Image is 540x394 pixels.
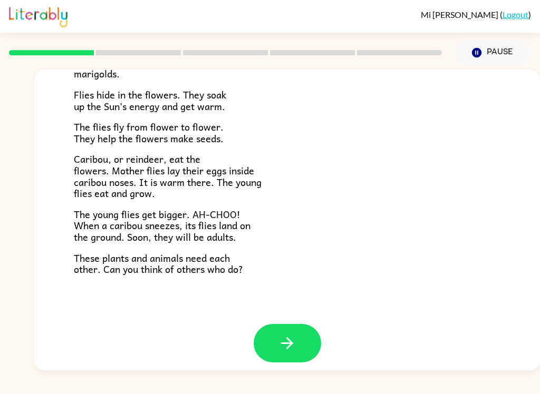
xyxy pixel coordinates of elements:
span: Caribou, or reindeer, eat the flowers. Mother flies lay their eggs inside caribou noses. It is wa... [74,151,262,201]
button: Pause [455,41,531,65]
span: These plants and animals need each other. Can you think of others who do? [74,250,243,277]
div: ( ) [421,9,531,19]
span: Mi [PERSON_NAME] [421,9,500,19]
span: Flies hide in the flowers. They soak up the Sun’s energy and get warm. [74,87,226,114]
img: Literably [9,4,67,27]
span: The young flies get bigger. AH-CHOO! When a caribou sneezes, its flies land on the ground. Soon, ... [74,206,250,244]
a: Logout [503,9,528,19]
span: The flies fly from flower to flower. They help the flowers make seeds. [74,119,224,146]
